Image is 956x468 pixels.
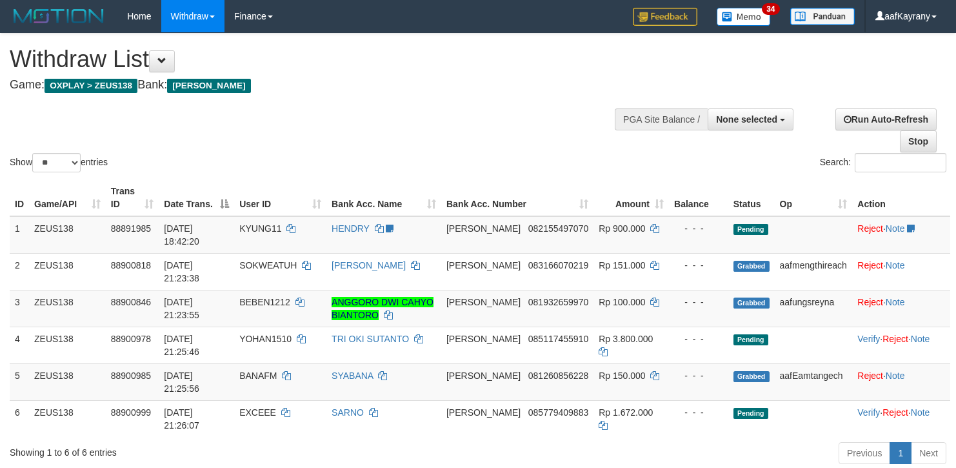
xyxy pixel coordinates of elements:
[239,223,281,234] span: KYUNG11
[890,442,911,464] a: 1
[528,371,588,381] span: Copy 081260856228 to clipboard
[10,441,389,459] div: Showing 1 to 6 of 6 entries
[733,408,768,419] span: Pending
[733,261,770,272] span: Grabbed
[332,297,433,320] a: ANGGORO DWI CAHYO BIANTORO
[111,371,151,381] span: 88900985
[733,334,768,345] span: Pending
[446,371,521,381] span: [PERSON_NAME]
[111,334,151,344] span: 88900978
[717,8,771,26] img: Button%20Memo.svg
[446,334,521,344] span: [PERSON_NAME]
[10,46,624,72] h1: Withdraw List
[10,400,29,437] td: 6
[886,260,905,270] a: Note
[29,327,106,363] td: ZEUS138
[332,334,409,344] a: TRI OKI SUTANTO
[446,223,521,234] span: [PERSON_NAME]
[599,260,645,270] span: Rp 151.000
[599,297,645,307] span: Rp 100.000
[733,371,770,382] span: Grabbed
[10,79,624,92] h4: Game: Bank:
[857,223,883,234] a: Reject
[111,223,151,234] span: 88891985
[728,179,775,216] th: Status
[857,297,883,307] a: Reject
[332,260,406,270] a: [PERSON_NAME]
[239,371,277,381] span: BANAFM
[239,334,292,344] span: YOHAN1510
[446,407,521,418] span: [PERSON_NAME]
[446,260,521,270] span: [PERSON_NAME]
[857,260,883,270] a: Reject
[10,179,29,216] th: ID
[29,290,106,327] td: ZEUS138
[900,130,937,152] a: Stop
[111,260,151,270] span: 88900818
[332,371,373,381] a: SYABANA
[528,334,588,344] span: Copy 085117455910 to clipboard
[167,79,250,93] span: [PERSON_NAME]
[164,371,199,394] span: [DATE] 21:25:56
[852,400,950,437] td: · ·
[852,327,950,363] td: · ·
[332,223,370,234] a: HENDRY
[528,223,588,234] span: Copy 082155497070 to clipboard
[239,297,290,307] span: BEBEN1212
[669,179,728,216] th: Balance
[528,297,588,307] span: Copy 081932659970 to clipboard
[10,153,108,172] label: Show entries
[775,253,853,290] td: aafmengthireach
[239,260,297,270] span: SOKWEATUH
[674,259,723,272] div: - - -
[234,179,326,216] th: User ID: activate to sort column ascending
[674,406,723,419] div: - - -
[852,290,950,327] td: ·
[111,407,151,418] span: 88900999
[790,8,855,25] img: panduan.png
[882,334,908,344] a: Reject
[716,114,777,125] span: None selected
[10,363,29,400] td: 5
[32,153,81,172] select: Showentries
[852,216,950,254] td: ·
[886,371,905,381] a: Note
[911,334,930,344] a: Note
[29,179,106,216] th: Game/API: activate to sort column ascending
[164,223,199,247] span: [DATE] 18:42:20
[886,223,905,234] a: Note
[29,216,106,254] td: ZEUS138
[106,179,159,216] th: Trans ID: activate to sort column ascending
[852,363,950,400] td: ·
[674,296,723,309] div: - - -
[674,332,723,345] div: - - -
[615,108,708,130] div: PGA Site Balance /
[852,253,950,290] td: ·
[441,179,593,216] th: Bank Acc. Number: activate to sort column ascending
[674,369,723,382] div: - - -
[239,407,276,418] span: EXCEEE
[775,290,853,327] td: aafungsreyna
[839,442,890,464] a: Previous
[911,407,930,418] a: Note
[10,216,29,254] td: 1
[164,260,199,283] span: [DATE] 21:23:38
[775,179,853,216] th: Op: activate to sort column ascending
[599,223,645,234] span: Rp 900.000
[857,334,880,344] a: Verify
[164,407,199,431] span: [DATE] 21:26:07
[633,8,697,26] img: Feedback.jpg
[111,297,151,307] span: 88900846
[29,363,106,400] td: ZEUS138
[733,298,770,309] span: Grabbed
[882,407,908,418] a: Reject
[10,6,108,26] img: MOTION_logo.png
[674,222,723,235] div: - - -
[599,371,645,381] span: Rp 150.000
[852,179,950,216] th: Action
[10,253,29,290] td: 2
[29,400,106,437] td: ZEUS138
[775,363,853,400] td: aafEamtangech
[164,334,199,357] span: [DATE] 21:25:46
[857,407,880,418] a: Verify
